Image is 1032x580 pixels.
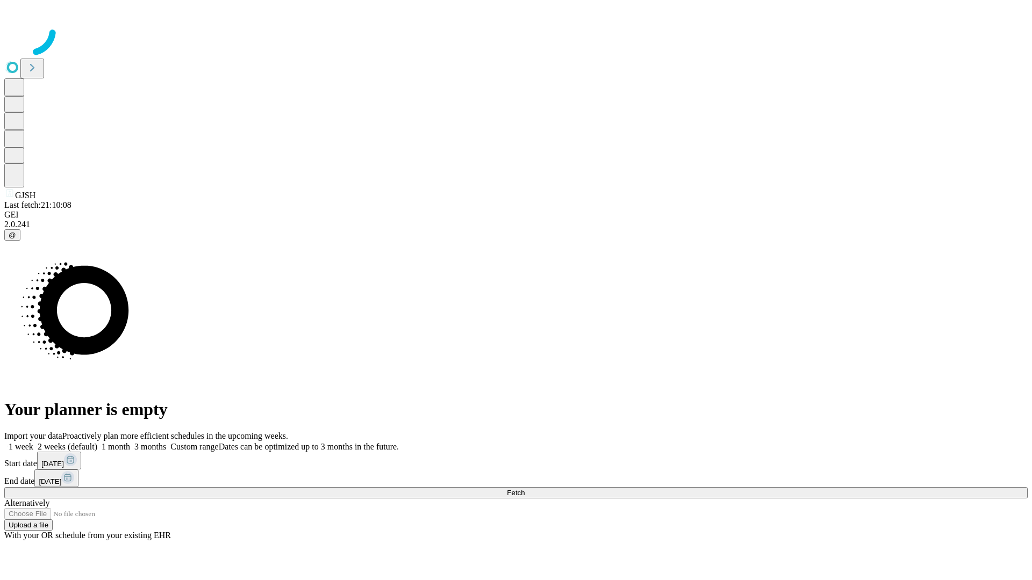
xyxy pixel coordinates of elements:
[4,200,71,209] span: Last fetch: 21:10:08
[4,498,49,508] span: Alternatively
[4,487,1028,498] button: Fetch
[4,469,1028,487] div: End date
[4,431,62,440] span: Import your data
[507,489,525,497] span: Fetch
[4,229,20,241] button: @
[9,231,16,239] span: @
[39,477,61,485] span: [DATE]
[4,210,1028,220] div: GEI
[15,191,35,200] span: GJSH
[219,442,399,451] span: Dates can be optimized up to 3 months in the future.
[134,442,166,451] span: 3 months
[4,400,1028,419] h1: Your planner is empty
[62,431,288,440] span: Proactively plan more efficient schedules in the upcoming weeks.
[41,460,64,468] span: [DATE]
[170,442,218,451] span: Custom range
[37,452,81,469] button: [DATE]
[4,519,53,531] button: Upload a file
[9,442,33,451] span: 1 week
[102,442,130,451] span: 1 month
[4,452,1028,469] div: Start date
[4,531,171,540] span: With your OR schedule from your existing EHR
[38,442,97,451] span: 2 weeks (default)
[34,469,78,487] button: [DATE]
[4,220,1028,229] div: 2.0.241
